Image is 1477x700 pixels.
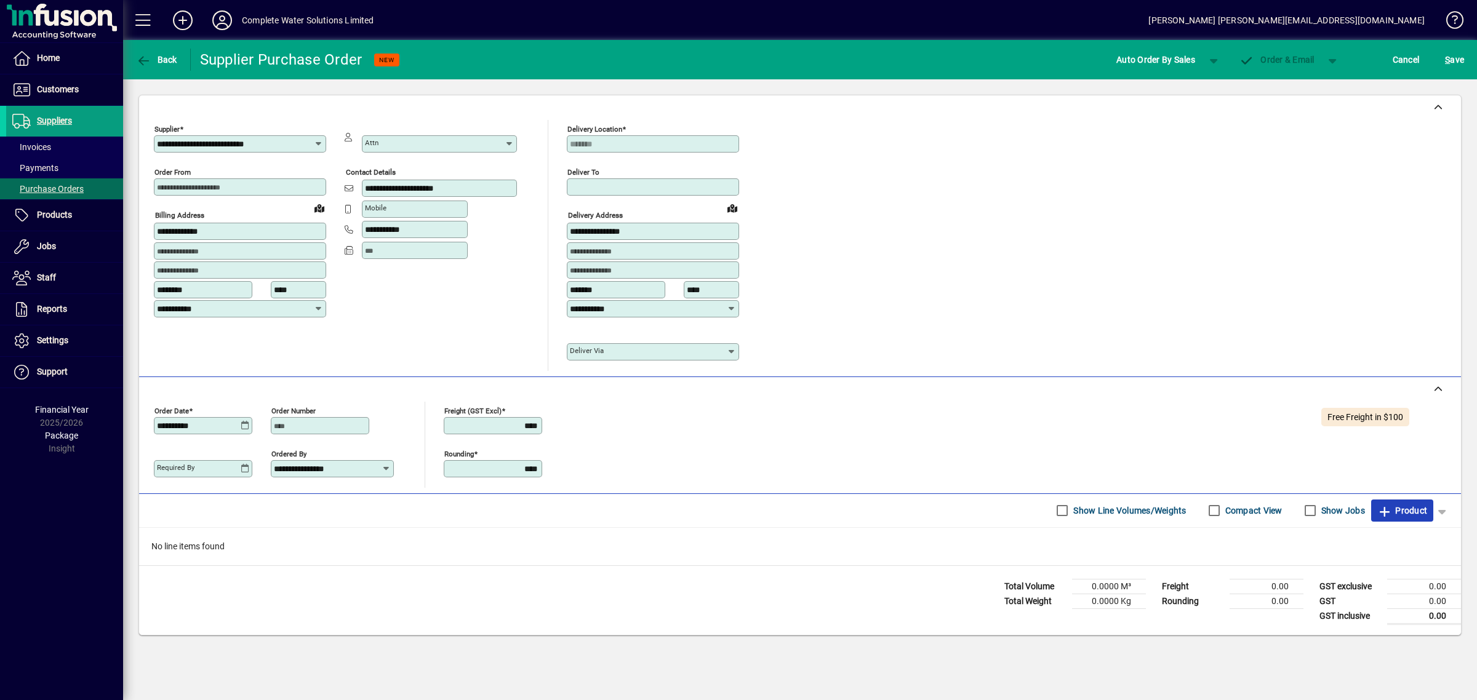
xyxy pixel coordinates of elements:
[1437,2,1462,42] a: Knowledge Base
[6,74,123,105] a: Customers
[37,367,68,376] span: Support
[998,594,1072,608] td: Total Weight
[365,138,378,147] mat-label: Attn
[444,449,474,458] mat-label: Rounding
[1156,594,1230,608] td: Rounding
[6,325,123,356] a: Settings
[202,9,242,31] button: Profile
[12,163,58,173] span: Payments
[37,304,67,314] span: Reports
[1377,501,1427,520] span: Product
[154,406,189,415] mat-label: Order date
[136,55,177,65] span: Back
[1230,594,1303,608] td: 0.00
[1445,55,1450,65] span: S
[1387,608,1461,624] td: 0.00
[1110,49,1201,71] button: Auto Order By Sales
[1313,608,1387,624] td: GST inclusive
[163,9,202,31] button: Add
[1319,504,1365,517] label: Show Jobs
[6,178,123,199] a: Purchase Orders
[1230,579,1303,594] td: 0.00
[6,43,123,74] a: Home
[6,357,123,388] a: Support
[1233,49,1321,71] button: Order & Email
[6,200,123,231] a: Products
[37,84,79,94] span: Customers
[1313,579,1387,594] td: GST exclusive
[1313,594,1387,608] td: GST
[37,53,60,63] span: Home
[998,579,1072,594] td: Total Volume
[1393,50,1420,70] span: Cancel
[444,406,502,415] mat-label: Freight (GST excl)
[1390,49,1423,71] button: Cancel
[12,184,84,194] span: Purchase Orders
[37,241,56,251] span: Jobs
[37,116,72,125] span: Suppliers
[45,431,78,440] span: Package
[271,406,316,415] mat-label: Order number
[722,198,742,218] a: View on map
[35,405,89,415] span: Financial Year
[1156,579,1230,594] td: Freight
[1072,594,1146,608] td: 0.0000 Kg
[139,528,1461,565] div: No line items found
[157,463,194,472] mat-label: Required by
[567,168,599,177] mat-label: Deliver To
[1071,504,1186,517] label: Show Line Volumes/Weights
[1148,10,1425,30] div: [PERSON_NAME] [PERSON_NAME][EMAIL_ADDRESS][DOMAIN_NAME]
[6,231,123,262] a: Jobs
[1072,579,1146,594] td: 0.0000 M³
[271,449,306,458] mat-label: Ordered by
[12,142,51,152] span: Invoices
[379,56,394,64] span: NEW
[567,125,622,133] mat-label: Delivery Location
[133,49,180,71] button: Back
[570,346,604,355] mat-label: Deliver via
[310,198,329,218] a: View on map
[1371,499,1433,522] button: Product
[365,204,386,212] mat-label: Mobile
[6,294,123,325] a: Reports
[6,263,123,293] a: Staff
[1387,579,1461,594] td: 0.00
[37,272,56,282] span: Staff
[1442,49,1467,71] button: Save
[37,210,72,220] span: Products
[242,10,374,30] div: Complete Water Solutions Limited
[200,50,362,70] div: Supplier Purchase Order
[1239,55,1315,65] span: Order & Email
[6,137,123,157] a: Invoices
[1445,50,1464,70] span: ave
[37,335,68,345] span: Settings
[154,125,180,133] mat-label: Supplier
[1387,594,1461,608] td: 0.00
[1327,412,1403,422] span: Free Freight in $100
[154,168,191,177] mat-label: Order from
[1223,504,1283,517] label: Compact View
[1116,50,1195,70] span: Auto Order By Sales
[123,49,191,71] app-page-header-button: Back
[6,157,123,178] a: Payments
